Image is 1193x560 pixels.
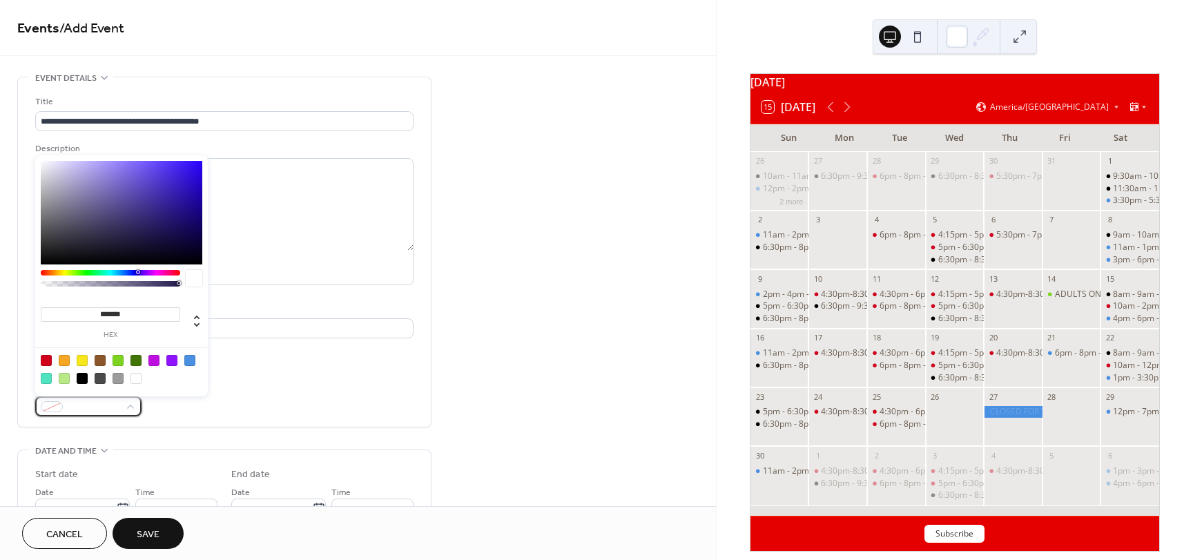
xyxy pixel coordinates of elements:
div: 4:30pm - 6pm - LIGHT DINKERS PICKLEBALL [880,289,1047,300]
button: Save [113,518,184,549]
div: 4:30pm-8:30pm SCWAVE [821,406,917,418]
div: 5 [1047,450,1057,461]
div: 4:30pm-8:30pm SCWAVE [808,289,867,300]
div: 28 [871,156,882,166]
div: 9 [755,273,765,284]
div: 5:30pm - 7pm - LIGHT DINKERS PICKLEBALL [996,171,1163,182]
div: 6:30pm - 8:30pm - LC [DEMOGRAPHIC_DATA] STUDY [938,313,1142,325]
span: Date [35,485,54,500]
div: 6:30pm - 8:30pm - LC BIBLE STUDY [926,372,985,384]
div: 26 [755,156,765,166]
div: 6:30pm - 8pm - AVERAGE JOES GAME NIGHT [763,360,933,371]
div: 4:15pm - 5pm - RISING STARS [926,347,985,359]
div: Description [35,142,411,156]
div: 6pm - 8pm - WENDY PICKLEBALL [867,418,926,430]
div: 4:30pm - 6pm - LIGHT DINKERS PICKLEBALL [867,347,926,359]
span: Save [137,528,159,542]
div: 4:15pm - 5pm - RISING STARS [938,347,1051,359]
div: 6:30pm - 8pm - AVERAGE JOES GAME NIGHT [750,418,809,430]
div: 13 [988,273,998,284]
div: 5pm - 6:30pm RISING STARS BASKETBALL 2 [926,242,985,253]
div: 4:15pm - 5pm - RISING STARS [938,229,1051,241]
div: #F8E71C [77,355,88,366]
div: 28 [1047,392,1057,402]
div: #417505 [130,355,142,366]
div: 27 [813,156,823,166]
span: / Add Event [59,15,124,42]
div: 4 [988,450,998,461]
div: #4A4A4A [95,373,106,384]
div: Title [35,95,411,109]
div: 6:30pm - 8:30pm - LC BIBLE STUDY [926,490,985,501]
div: 1 [813,450,823,461]
div: 5pm - 6:30pm RISING STARS BASKETBALL 2 [938,478,1105,490]
div: CLOSED FOR THANKSGIVING [984,406,1042,418]
div: 5:30pm - 7pm - LIGHT DINKERS PICKLEBALL [984,229,1042,241]
div: #B8E986 [59,373,70,384]
div: 25 [871,392,882,402]
div: 5pm - 6:30pm - ADULT PICKLEBALL [750,406,809,418]
div: 4:30pm - 6pm - LIGHT DINKERS PICKLEBALL [867,465,926,477]
div: 4:30pm-8:30pm SCWAVE [808,347,867,359]
div: 6pm - 8pm - WENDY PICKLEBALL [867,229,926,241]
div: 29 [930,156,940,166]
div: 12pm - 2pm - KELLY BIRTHDAY PARTY [750,183,809,195]
div: 5:30pm - 7pm - LIGHT DINKERS PICKLEBALL [996,229,1163,241]
div: 6pm - 8pm - [PERSON_NAME] [880,360,993,371]
div: 30 [755,450,765,461]
div: 10am - 12pm - SCHMIDT BIRTHDAY PARTY [1100,360,1159,371]
div: 1pm - 3:30pm - GROMOSKE BA SCHOOL EVENT [1100,372,1159,384]
div: 10am - 11am - THOMPSON BASKETBALL [750,171,809,182]
div: Start date [35,467,78,482]
div: 4:15pm - 5pm - RISING STARS [938,465,1051,477]
div: 5pm - 6:30pm RISING STARS BASKETBALL 2 [938,242,1105,253]
div: 8am - 9am - THOMPSON BASKETBALL [1100,289,1159,300]
div: 1pm - 3pm - BOETTCHER BIRTHDAY PARTY [1100,465,1159,477]
div: #8B572A [95,355,106,366]
div: 4:30pm - 6pm - LIGHT DINKERS PICKLEBALL [867,289,926,300]
div: 11am - 2pm - ADAMS BIRTHDAY PARTY [750,229,809,241]
div: #FFFFFF [130,373,142,384]
div: 6:30pm - 8pm - AVERAGE JOES GAME NIGHT [750,242,809,253]
div: 3:30pm - 5:30pm - ZITZNER BIRTHDAY PARTY [1100,195,1159,206]
div: 15 [1105,273,1115,284]
div: 11am - 2pm - [PERSON_NAME] BIRTHDAY PARTY [763,229,950,241]
div: 4:30pm-8:30pm SCWAVE [808,465,867,477]
div: 20 [988,333,998,343]
div: 4:15pm - 5pm - RISING STARS [926,289,985,300]
div: 6pm - 8pm - [PERSON_NAME] [880,171,993,182]
div: 4:15pm - 5pm - RISING STARS [926,229,985,241]
div: 4pm - 6pm - GILSINGER BIRTHDAY PARTY [1100,313,1159,325]
div: 3 [813,215,823,225]
div: 11am - 2pm - PRIBEK BIRTHDAY PARTY [750,347,809,359]
div: 2 [871,450,882,461]
div: 11am - 2pm - [PERSON_NAME] BIRTHDAY PARTY [763,347,950,359]
div: 4:15pm - 5pm - RISING STARS [926,465,985,477]
span: Date and time [35,444,97,458]
div: 5:30pm - 7pm - LIGHT DINKERS PICKLEBALL [984,171,1042,182]
div: 8 [1105,215,1115,225]
div: 4:30pm-8:30pm SCWAVE [821,347,917,359]
button: Subscribe [924,525,985,543]
div: 6pm - 8pm - PETERSOHN ADOPTION PARTY [1042,347,1101,359]
div: 17 [813,333,823,343]
div: [DATE] [750,74,1159,90]
div: #7ED321 [113,355,124,366]
div: 6:30pm - 8:30pm - LC BIBLE STUDY [926,171,985,182]
div: #BD10E0 [148,355,159,366]
span: Time [135,485,155,500]
div: 2pm - 4pm - [PERSON_NAME] BIRTHDAY PARTY [763,289,945,300]
div: 6pm - 8pm - WENDY PICKLEBALL [867,171,926,182]
div: 6 [988,215,998,225]
div: 6pm - 8pm - WENDY PICKLEBALL [867,360,926,371]
div: 6:30pm - 8pm - AVERAGE JOES GAME NIGHT [763,242,933,253]
div: 12pm - 7pm -CUELLER PARTY [1100,406,1159,418]
div: Thu [982,124,1038,152]
span: Event details [35,71,97,86]
div: #4A90E2 [184,355,195,366]
div: 6:30pm - 9:30pm - YOUNG LIFE [808,478,867,490]
div: ADULTS ONLY OPEN GYM [1055,289,1155,300]
div: 10am - 2pm - CREWZ BIRTHDAY PARTY [1100,300,1159,312]
div: 12 [930,273,940,284]
div: 30 [988,156,998,166]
